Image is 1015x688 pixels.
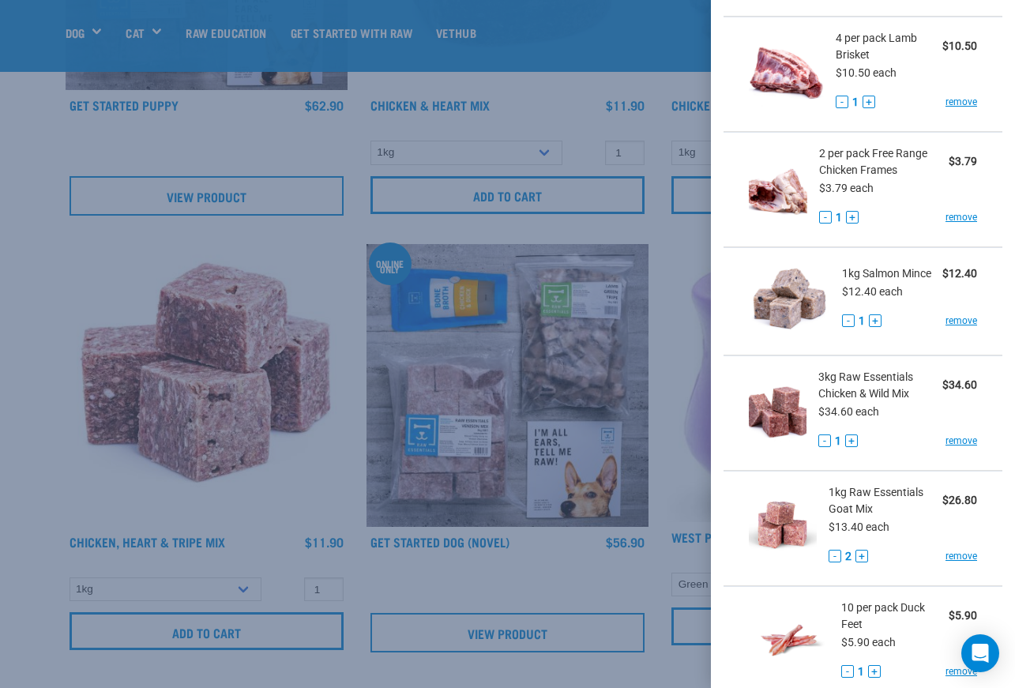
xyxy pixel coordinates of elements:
[836,209,842,226] span: 1
[841,665,854,678] button: -
[835,433,841,449] span: 1
[819,145,949,179] span: 2 per pack Free Range Chicken Frames
[749,484,818,566] img: Raw Essentials Goat Mix
[842,314,855,327] button: -
[749,600,830,681] img: Duck Feet
[829,550,841,562] button: -
[836,66,897,79] span: $10.50 each
[855,550,868,562] button: +
[836,96,848,108] button: -
[945,95,977,109] a: remove
[749,261,830,342] img: Salmon Mince
[942,267,977,280] strong: $12.40
[819,211,832,224] button: -
[942,39,977,52] strong: $10.50
[818,405,879,418] span: $34.60 each
[852,94,859,111] span: 1
[868,665,881,678] button: +
[949,155,977,167] strong: $3.79
[859,313,865,329] span: 1
[842,285,903,298] span: $12.40 each
[749,145,808,227] img: Free Range Chicken Frames
[945,549,977,563] a: remove
[829,484,942,517] span: 1kg Raw Essentials Goat Mix
[945,434,977,448] a: remove
[942,378,977,391] strong: $34.60
[818,369,942,402] span: 3kg Raw Essentials Chicken & Wild Mix
[845,548,851,565] span: 2
[836,30,942,63] span: 4 per pack Lamb Brisket
[945,314,977,328] a: remove
[818,434,831,447] button: -
[945,210,977,224] a: remove
[945,664,977,679] a: remove
[829,521,889,533] span: $13.40 each
[961,634,999,672] div: Open Intercom Messenger
[845,434,858,447] button: +
[841,636,896,649] span: $5.90 each
[842,265,931,282] span: 1kg Salmon Mince
[841,600,949,633] span: 10 per pack Duck Feet
[858,664,864,680] span: 1
[846,211,859,224] button: +
[749,30,825,111] img: Lamb Brisket
[942,494,977,506] strong: $26.80
[949,609,977,622] strong: $5.90
[869,314,882,327] button: +
[819,182,874,194] span: $3.79 each
[749,369,806,450] img: Raw Essentials Chicken & Wild Mix
[863,96,875,108] button: +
